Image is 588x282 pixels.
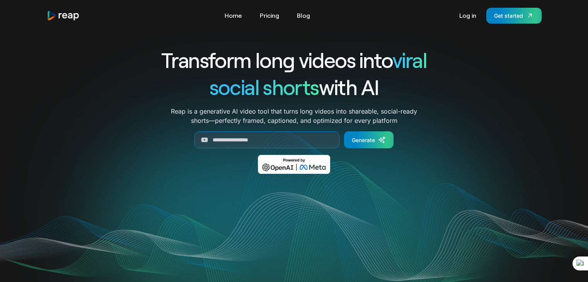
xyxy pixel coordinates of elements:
a: Generate [344,131,394,148]
p: Reap is a generative AI video tool that turns long videos into shareable, social-ready shorts—per... [171,107,417,125]
div: Get started [494,12,523,20]
a: Home [221,9,246,22]
a: home [47,10,80,21]
div: Generate [352,136,375,144]
form: Generate Form [133,131,455,148]
h1: with AI [133,73,455,100]
span: viral [392,47,427,72]
h1: Transform long videos into [133,46,455,73]
a: Log in [455,9,480,22]
a: Get started [486,8,542,24]
a: Pricing [256,9,283,22]
img: Powered by OpenAI & Meta [258,155,330,174]
img: reap logo [47,10,80,21]
span: social shorts [210,74,319,99]
a: Blog [293,9,314,22]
